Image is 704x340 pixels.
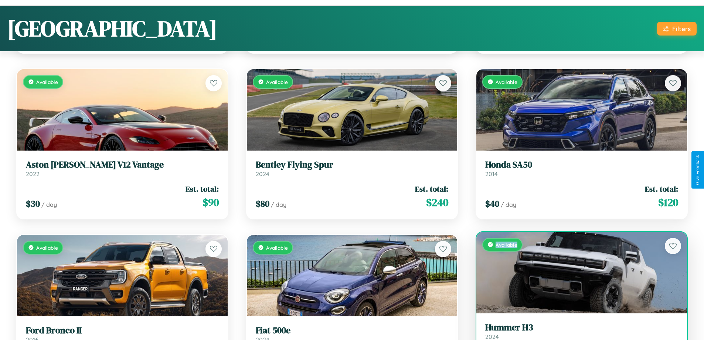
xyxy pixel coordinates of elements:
span: Available [266,245,288,251]
h1: [GEOGRAPHIC_DATA] [7,13,217,44]
span: Available [36,245,58,251]
span: Est. total: [415,184,448,194]
h3: Hummer H3 [485,322,678,333]
span: 2014 [485,170,498,178]
button: Filters [657,22,697,36]
span: Available [266,79,288,85]
span: Est. total: [186,184,219,194]
a: Aston [PERSON_NAME] V12 Vantage2022 [26,159,219,178]
span: 2022 [26,170,40,178]
span: Available [496,79,517,85]
span: $ 30 [26,198,40,210]
span: $ 240 [426,195,448,210]
span: Est. total: [645,184,678,194]
h3: Bentley Flying Spur [256,159,449,170]
span: Available [36,79,58,85]
div: Filters [672,25,691,33]
a: Honda SA502014 [485,159,678,178]
span: $ 80 [256,198,269,210]
span: Available [496,242,517,248]
h3: Ford Bronco II [26,325,219,336]
span: / day [271,201,286,208]
span: / day [41,201,57,208]
span: 2024 [256,170,269,178]
span: / day [501,201,516,208]
span: $ 90 [203,195,219,210]
span: $ 40 [485,198,499,210]
h3: Fiat 500e [256,325,449,336]
h3: Aston [PERSON_NAME] V12 Vantage [26,159,219,170]
span: $ 120 [658,195,678,210]
a: Bentley Flying Spur2024 [256,159,449,178]
h3: Honda SA50 [485,159,678,170]
div: Give Feedback [695,155,700,185]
